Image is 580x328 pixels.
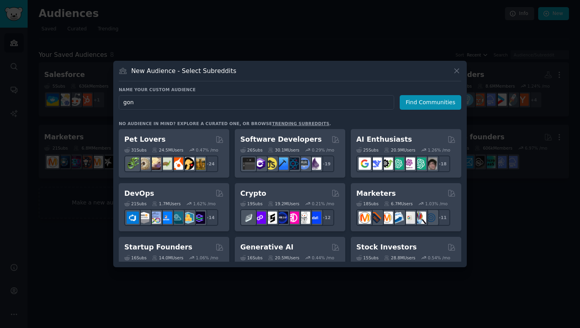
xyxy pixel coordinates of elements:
h2: Marketers [356,189,396,199]
img: AskComputerScience [298,157,310,170]
img: platformengineering [171,212,183,224]
div: 31 Sub s [124,147,146,153]
img: aws_cdk [182,212,194,224]
div: + 12 [318,209,334,226]
img: ballpython [138,157,150,170]
div: 18 Sub s [356,201,378,206]
h2: Software Developers [240,135,322,144]
h2: Generative AI [240,242,294,252]
div: 24.5M Users [152,147,183,153]
img: ArtificalIntelligence [425,157,437,170]
img: ethfinance [243,212,255,224]
img: reactnative [287,157,299,170]
div: 1.03 % /mo [425,201,448,206]
img: AWS_Certified_Experts [138,212,150,224]
h2: Stock Investors [356,242,417,252]
button: Find Communities [400,95,461,110]
div: 6.7M Users [384,201,413,206]
a: trending subreddits [272,121,329,126]
div: 21 Sub s [124,201,146,206]
img: CryptoNews [298,212,310,224]
img: Emailmarketing [392,212,404,224]
img: AskMarketing [381,212,393,224]
img: dogbreed [193,157,205,170]
img: software [243,157,255,170]
img: ethstaker [265,212,277,224]
h2: Crypto [240,189,266,199]
img: DevOpsLinks [160,212,172,224]
div: 0.44 % /mo [312,255,334,261]
div: 14.0M Users [152,255,183,261]
div: 30.1M Users [268,147,299,153]
div: 16 Sub s [124,255,146,261]
div: 1.06 % /mo [196,255,218,261]
img: OnlineMarketing [425,212,437,224]
div: + 11 [434,209,450,226]
img: PlatformEngineers [193,212,205,224]
img: MarketingResearch [414,212,426,224]
div: + 19 [318,156,334,172]
img: herpetology [127,157,139,170]
h2: DevOps [124,189,154,199]
div: 0.47 % /mo [196,147,218,153]
div: No audience in mind? Explore a curated one, or browse . [119,121,331,126]
h2: AI Enthusiasts [356,135,412,144]
img: bigseo [370,212,382,224]
img: 0xPolygon [254,212,266,224]
div: 1.62 % /mo [193,201,216,206]
div: + 24 [202,156,218,172]
h2: Pet Lovers [124,135,166,144]
div: 0.29 % /mo [312,147,334,153]
div: 15 Sub s [356,255,378,261]
div: + 18 [434,156,450,172]
img: iOSProgramming [276,157,288,170]
img: elixir [309,157,321,170]
img: web3 [276,212,288,224]
div: 20.9M Users [384,147,415,153]
div: 28.8M Users [384,255,415,261]
div: 1.26 % /mo [428,147,450,153]
img: chatgpt_prompts_ [414,157,426,170]
img: content_marketing [359,212,371,224]
div: 19.2M Users [268,201,299,206]
div: 19 Sub s [240,201,262,206]
div: 0.54 % /mo [428,255,450,261]
img: chatgpt_promptDesign [392,157,404,170]
div: + 14 [202,209,218,226]
h3: New Audience - Select Subreddits [131,67,236,75]
img: defiblockchain [287,212,299,224]
img: learnjavascript [265,157,277,170]
img: turtle [160,157,172,170]
img: googleads [403,212,415,224]
div: 0.21 % /mo [312,201,334,206]
h3: Name your custom audience [119,87,461,92]
div: 26 Sub s [240,147,262,153]
img: Docker_DevOps [149,212,161,224]
img: PetAdvice [182,157,194,170]
img: DeepSeek [370,157,382,170]
img: cockatiel [171,157,183,170]
img: leopardgeckos [149,157,161,170]
div: 25 Sub s [356,147,378,153]
div: 20.5M Users [268,255,299,261]
img: csharp [254,157,266,170]
div: 1.7M Users [152,201,181,206]
img: GoogleGeminiAI [359,157,371,170]
input: Pick a short name, like "Digital Marketers" or "Movie-Goers" [119,95,394,110]
h2: Startup Founders [124,242,192,252]
div: 16 Sub s [240,255,262,261]
img: azuredevops [127,212,139,224]
img: defi_ [309,212,321,224]
img: OpenAIDev [403,157,415,170]
img: AItoolsCatalog [381,157,393,170]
